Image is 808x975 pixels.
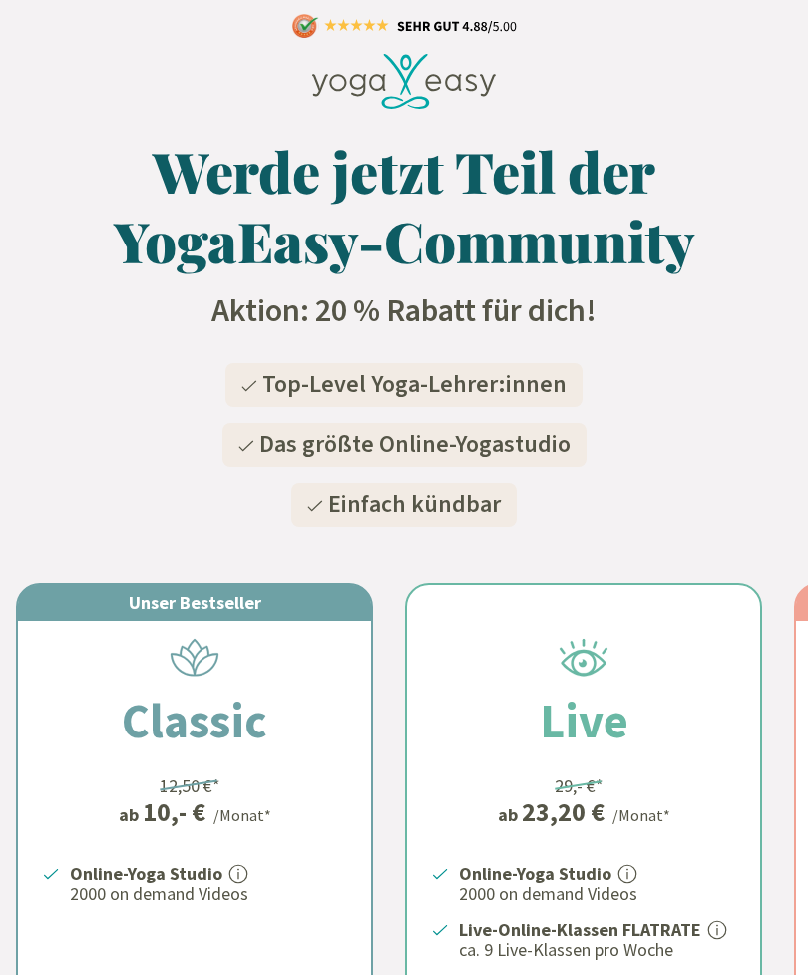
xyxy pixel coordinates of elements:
[129,591,261,614] span: Unser Bestseller
[69,136,739,275] h1: Werde jetzt Teil der YogaEasy-Community
[143,799,205,825] div: 10,- €
[70,882,347,906] p: 2000 on demand Videos
[522,799,605,825] div: 23,20 €
[492,685,676,756] h2: Live
[459,918,701,941] strong: Live-Online-Klassen FLATRATE
[459,938,736,962] p: ca. 9 Live-Klassen pro Woche
[498,801,522,828] span: ab
[555,772,604,799] div: 29,- €*
[70,862,222,885] strong: Online-Yoga Studio
[160,772,220,799] div: 12,50 €*
[262,367,567,402] span: Top-Level Yoga-Lehrer:innen
[459,862,611,885] strong: Online-Yoga Studio
[119,801,143,828] span: ab
[74,685,315,756] h2: Classic
[459,882,736,906] p: 2000 on demand Videos
[328,487,501,522] span: Einfach kündbar
[213,803,271,827] div: /Monat*
[259,427,571,462] span: Das größte Online-Yogastudio
[612,803,670,827] div: /Monat*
